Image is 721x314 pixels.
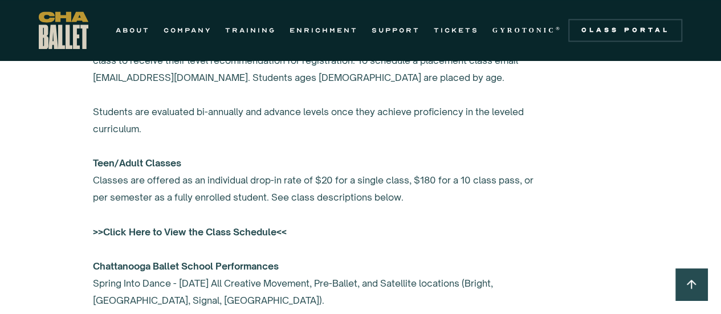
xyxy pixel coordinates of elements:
[290,23,358,37] a: ENRICHMENT
[556,26,562,31] sup: ®
[492,26,556,34] strong: GYROTONIC
[116,23,150,37] a: ABOUT
[372,23,420,37] a: SUPPORT
[568,19,682,42] a: Class Portal
[225,23,276,37] a: TRAINING
[492,23,562,37] a: GYROTONIC®
[93,260,279,271] strong: Chattanooga Ballet School Performances
[164,23,211,37] a: COMPANY
[434,23,479,37] a: TICKETS
[93,226,287,237] a: >>Click Here to View the Class Schedule<<
[93,157,181,169] strong: Teen/Adult Classes
[575,26,675,35] div: Class Portal
[39,11,88,49] a: home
